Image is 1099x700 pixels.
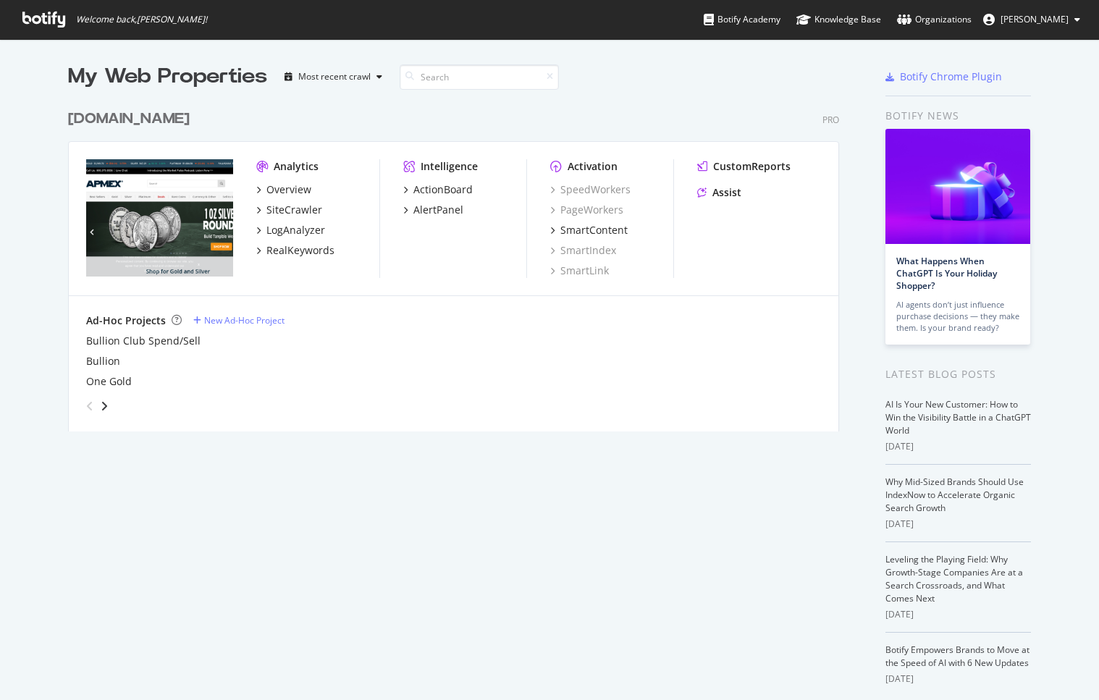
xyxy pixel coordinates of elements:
[99,399,109,413] div: angle-right
[885,129,1030,244] img: What Happens When ChatGPT Is Your Holiday Shopper?
[568,159,618,174] div: Activation
[413,203,463,217] div: AlertPanel
[885,608,1031,621] div: [DATE]
[1001,13,1069,25] span: Zachary Thompson
[413,182,473,197] div: ActionBoard
[900,69,1002,84] div: Botify Chrome Plugin
[550,223,628,237] a: SmartContent
[68,109,190,130] div: [DOMAIN_NAME]
[704,12,780,27] div: Botify Academy
[256,182,311,197] a: Overview
[400,64,559,90] input: Search
[256,203,322,217] a: SiteCrawler
[86,313,166,328] div: Ad-Hoc Projects
[266,223,325,237] div: LogAnalyzer
[193,314,285,326] a: New Ad-Hoc Project
[885,366,1031,382] div: Latest Blog Posts
[256,223,325,237] a: LogAnalyzer
[86,334,201,348] a: Bullion Club Spend/Sell
[885,518,1031,531] div: [DATE]
[550,203,623,217] a: PageWorkers
[80,395,99,418] div: angle-left
[68,62,267,91] div: My Web Properties
[266,203,322,217] div: SiteCrawler
[885,553,1023,604] a: Leveling the Playing Field: Why Growth-Stage Companies Are at a Search Crossroads, and What Comes...
[885,398,1031,437] a: AI Is Your New Customer: How to Win the Visibility Battle in a ChatGPT World
[885,440,1031,453] div: [DATE]
[266,182,311,197] div: Overview
[550,243,616,258] a: SmartIndex
[822,114,839,126] div: Pro
[885,644,1029,669] a: Botify Empowers Brands to Move at the Speed of AI with 6 New Updates
[403,182,473,197] a: ActionBoard
[86,159,233,277] img: APMEX.com
[896,299,1019,334] div: AI agents don’t just influence purchase decisions — they make them. Is your brand ready?
[68,91,851,431] div: grid
[274,159,319,174] div: Analytics
[896,255,997,292] a: What Happens When ChatGPT Is Your Holiday Shopper?
[68,109,195,130] a: [DOMAIN_NAME]
[713,159,791,174] div: CustomReports
[550,182,631,197] a: SpeedWorkers
[86,354,120,368] a: Bullion
[266,243,334,258] div: RealKeywords
[256,243,334,258] a: RealKeywords
[885,69,1002,84] a: Botify Chrome Plugin
[421,159,478,174] div: Intelligence
[897,12,972,27] div: Organizations
[712,185,741,200] div: Assist
[403,203,463,217] a: AlertPanel
[279,65,388,88] button: Most recent crawl
[560,223,628,237] div: SmartContent
[885,672,1031,686] div: [DATE]
[550,263,609,278] a: SmartLink
[972,8,1092,31] button: [PERSON_NAME]
[796,12,881,27] div: Knowledge Base
[204,314,285,326] div: New Ad-Hoc Project
[697,185,741,200] a: Assist
[298,72,371,81] div: Most recent crawl
[86,374,132,389] a: One Gold
[697,159,791,174] a: CustomReports
[76,14,207,25] span: Welcome back, [PERSON_NAME] !
[885,476,1024,514] a: Why Mid-Sized Brands Should Use IndexNow to Accelerate Organic Search Growth
[885,108,1031,124] div: Botify news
